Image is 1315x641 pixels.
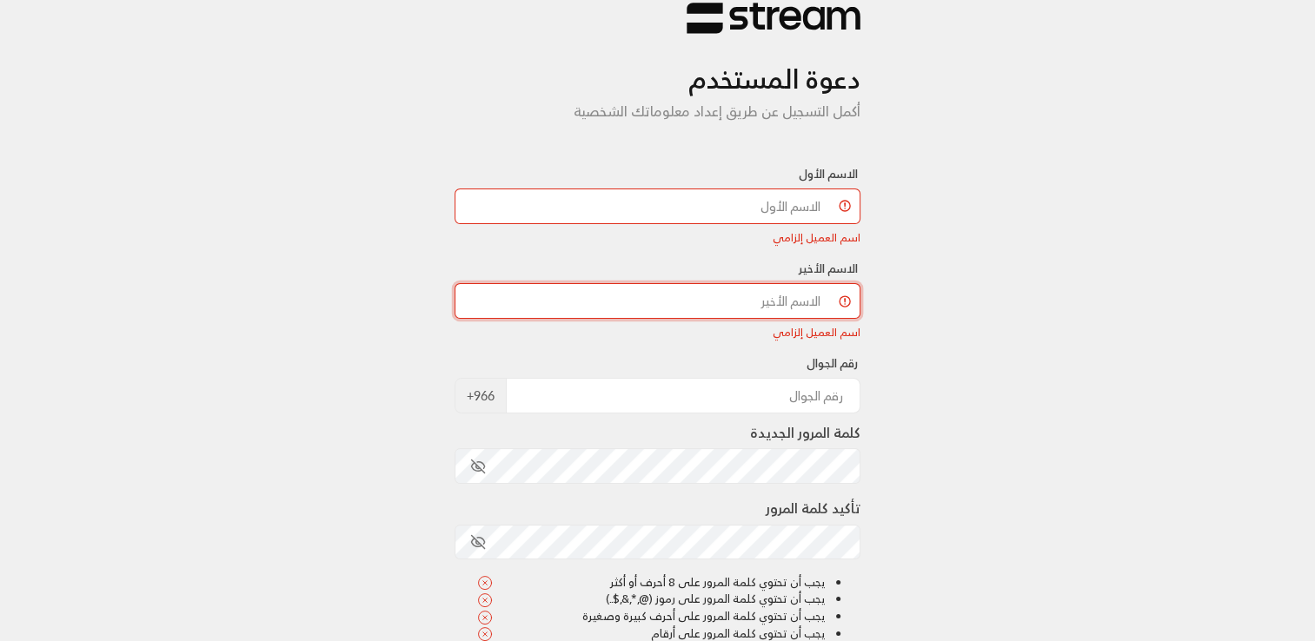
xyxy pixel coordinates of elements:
[463,527,493,557] button: toggle password visibility
[477,591,827,608] div: يجب أن تحتوي كلمة المرور على رموز (@,*,&,$..)
[750,422,860,443] label: كلمة المرور الجديدة
[455,324,861,340] div: اسم العميل إلزامي
[455,378,507,413] span: +966
[463,452,493,481] button: toggle password visibility
[455,188,861,224] input: الاسم الأول
[807,354,858,372] label: رقم الجوال
[477,608,827,625] div: يجب أن تحتوي كلمة المرور على أحرف كبيرة وصغيرة
[799,260,858,277] label: الاسم الأخير
[455,283,861,319] input: الاسم الأخير
[799,165,858,182] label: الاسم الأول
[477,573,827,591] div: يجب أن تحتوي كلمة المرور على 8 أحرف أو أكثر
[687,2,860,36] img: Stream Logo
[506,378,861,413] input: رقم الجوال
[455,103,861,120] h6: أكمل التسجيل عن طريق إعداد معلوماتك الشخصية
[455,35,861,95] h3: دعوة المستخدم
[766,498,860,519] label: تأكيد كلمة المرور
[455,229,861,246] div: اسم العميل إلزامي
